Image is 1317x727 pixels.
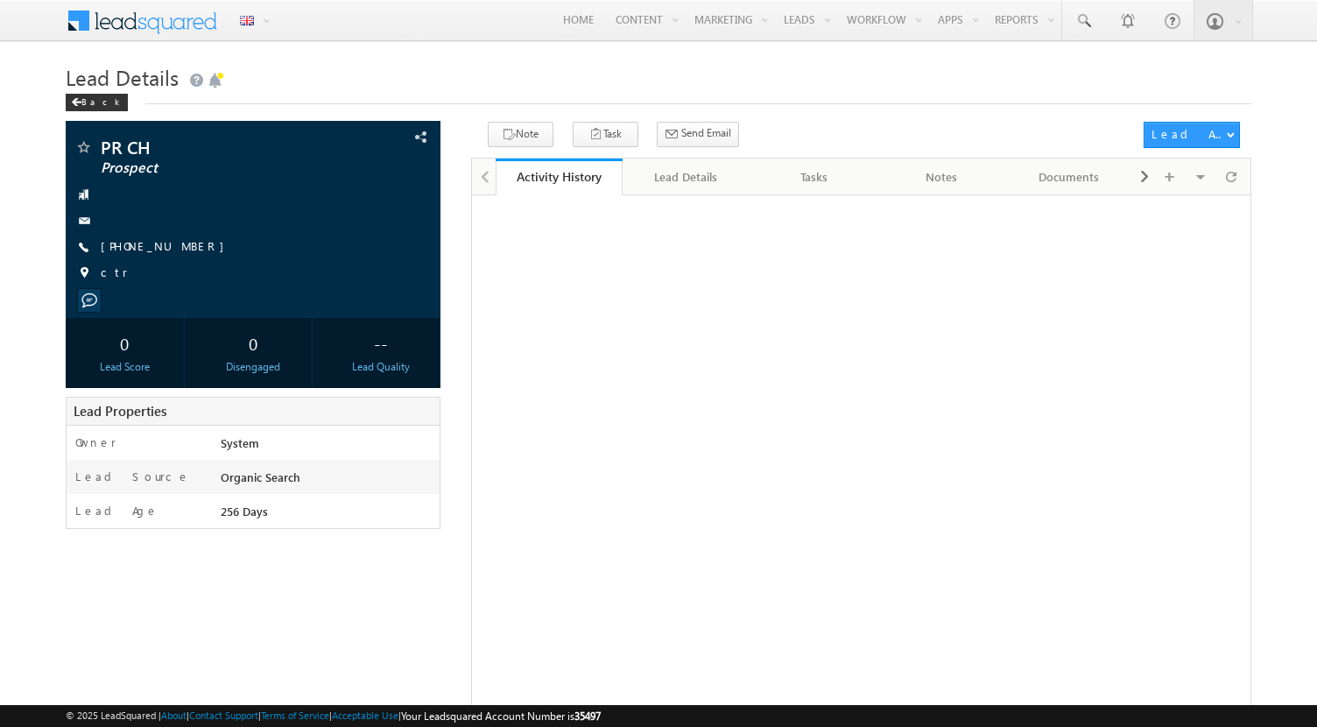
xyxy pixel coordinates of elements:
[1020,166,1118,187] div: Documents
[332,709,398,721] a: Acceptable Use
[574,709,601,723] span: 35497
[70,359,179,375] div: Lead Score
[750,159,878,195] a: Tasks
[637,166,735,187] div: Lead Details
[75,469,190,484] label: Lead Source
[573,122,638,147] button: Task
[101,265,128,282] span: ctr
[66,94,128,111] div: Back
[764,166,863,187] div: Tasks
[66,63,179,91] span: Lead Details
[199,327,307,359] div: 0
[681,125,731,141] span: Send Email
[189,709,258,721] a: Contact Support
[892,166,990,187] div: Notes
[1144,122,1240,148] button: Lead Actions
[623,159,750,195] a: Lead Details
[161,709,187,721] a: About
[216,469,440,493] div: Organic Search
[75,434,116,450] label: Owner
[496,159,623,195] a: Activity History
[216,434,440,459] div: System
[74,402,166,420] span: Lead Properties
[101,238,233,256] span: [PHONE_NUMBER]
[66,708,601,724] span: © 2025 LeadSquared | | | | |
[199,359,307,375] div: Disengaged
[101,159,333,177] span: Prospect
[509,168,610,185] div: Activity History
[216,503,440,527] div: 256 Days
[70,327,179,359] div: 0
[101,138,333,156] span: PR CH
[657,122,739,147] button: Send Email
[878,159,1006,195] a: Notes
[75,503,158,519] label: Lead Age
[1006,159,1134,195] a: Documents
[327,359,435,375] div: Lead Quality
[66,93,137,108] a: Back
[327,327,435,359] div: --
[401,709,601,723] span: Your Leadsquared Account Number is
[1151,126,1226,142] div: Lead Actions
[261,709,329,721] a: Terms of Service
[488,122,553,147] button: Note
